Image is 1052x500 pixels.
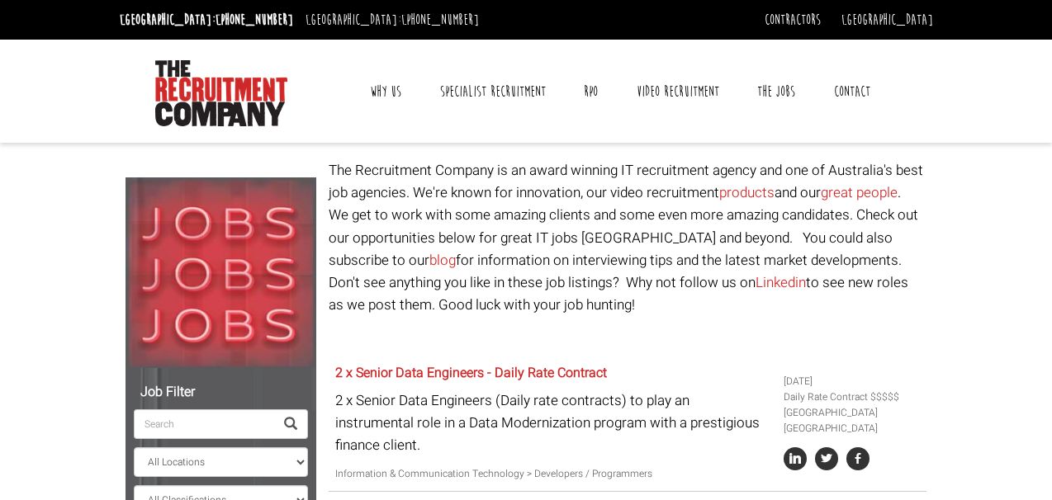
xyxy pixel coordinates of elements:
a: The Jobs [745,71,808,112]
a: Contact [822,71,883,112]
a: Specialist Recruitment [428,71,558,112]
a: 2 x Senior Data Engineers - Daily Rate Contract [335,363,607,383]
a: Linkedin [756,272,806,293]
img: Jobs, Jobs, Jobs [126,177,316,368]
a: [GEOGRAPHIC_DATA] [841,11,933,29]
a: blog [429,250,456,271]
a: great people [821,182,898,203]
a: RPO [571,71,610,112]
h5: Job Filter [134,385,308,400]
a: Why Us [358,71,414,112]
a: [PHONE_NUMBER] [216,11,293,29]
img: The Recruitment Company [155,60,287,126]
a: Contractors [765,11,821,29]
input: Search [134,409,274,439]
li: [DATE] [784,374,921,389]
a: products [719,182,775,203]
p: The Recruitment Company is an award winning IT recruitment agency and one of Australia's best job... [329,159,926,316]
a: Video Recruitment [624,71,732,112]
li: [GEOGRAPHIC_DATA]: [301,7,483,33]
a: [PHONE_NUMBER] [401,11,479,29]
li: [GEOGRAPHIC_DATA]: [116,7,297,33]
